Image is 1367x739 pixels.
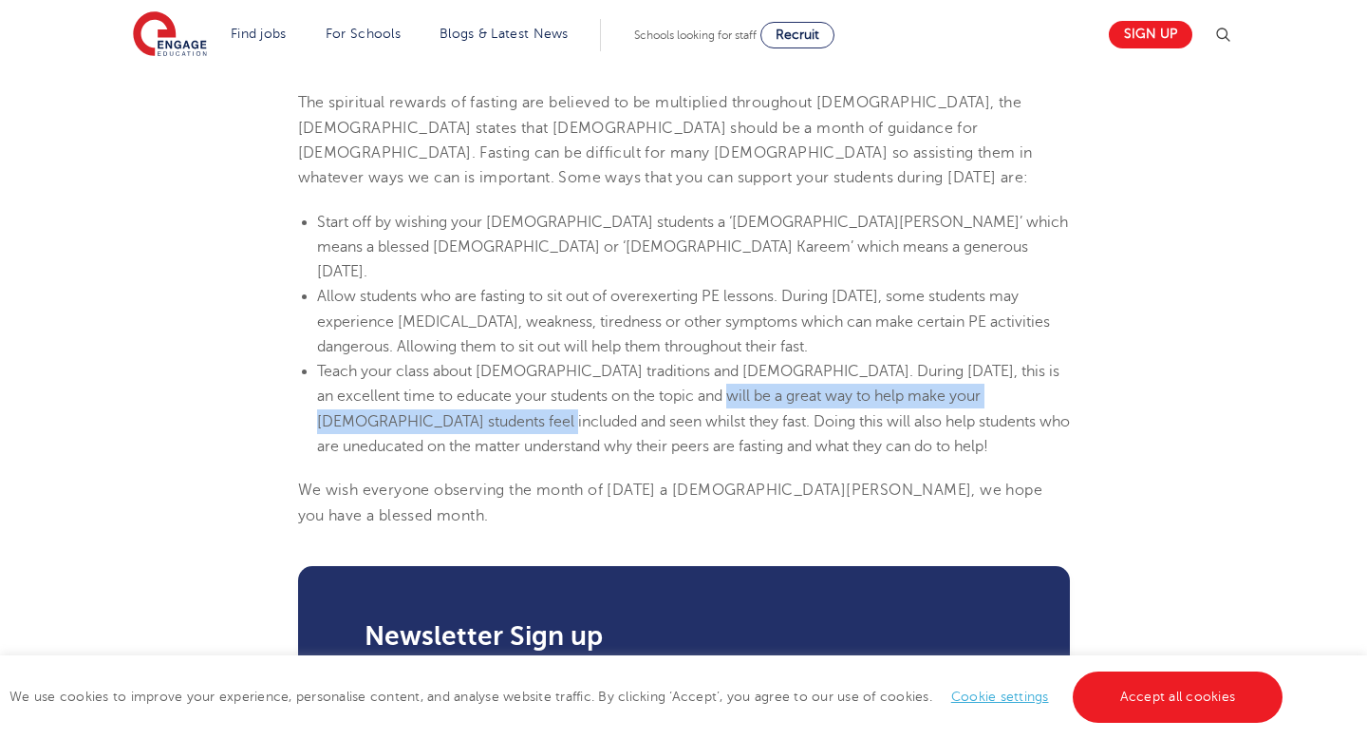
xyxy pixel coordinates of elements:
[1073,672,1283,723] a: Accept all cookies
[760,22,834,48] a: Recruit
[951,690,1049,704] a: Cookie settings
[365,623,1003,650] h3: Newsletter Sign up
[9,690,1287,704] span: We use cookies to improve your experience, personalise content, and analyse website traffic. By c...
[231,27,287,41] a: Find jobs
[317,284,1070,359] li: Allow students who are fasting to sit out of overexerting PE lessons. During [DATE], some student...
[776,28,819,42] span: Recruit
[634,28,757,42] span: Schools looking for staff
[1109,21,1192,48] a: Sign up
[326,27,401,41] a: For Schools
[317,210,1070,285] li: Start off by wishing your [DEMOGRAPHIC_DATA] students a ‘[DEMOGRAPHIC_DATA][PERSON_NAME]’ which m...
[133,11,207,59] img: Engage Education
[298,90,1070,190] p: The spiritual rewards of fasting are believed to be multiplied throughout [DEMOGRAPHIC_DATA], the...
[317,359,1070,459] li: Teach your class about [DEMOGRAPHIC_DATA] traditions and [DEMOGRAPHIC_DATA]. During [DATE], this ...
[298,478,1070,528] p: We wish everyone observing the month of [DATE] a [DEMOGRAPHIC_DATA][PERSON_NAME], we hope you hav...
[440,27,569,41] a: Blogs & Latest News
